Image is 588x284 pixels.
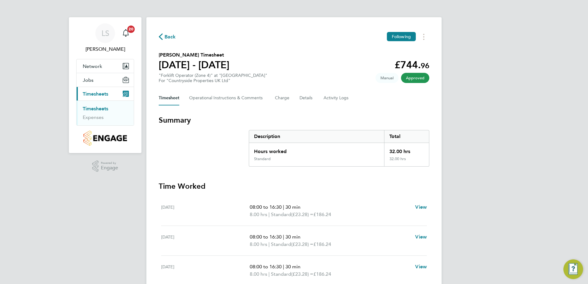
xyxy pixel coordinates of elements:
[415,234,427,240] span: View
[83,91,108,97] span: Timesheets
[161,203,250,218] div: [DATE]
[159,33,176,41] button: Back
[384,130,429,143] div: Total
[268,211,270,217] span: |
[401,73,429,83] span: This timesheet has been approved.
[392,34,411,39] span: Following
[76,131,134,146] a: Go to home page
[291,211,313,217] span: (£23.28) =
[283,234,284,240] span: |
[268,241,270,247] span: |
[83,114,104,120] a: Expenses
[92,160,118,172] a: Powered byEngage
[101,29,109,37] span: LS
[250,264,282,270] span: 08:00 to 16:30
[165,33,176,41] span: Back
[159,73,267,83] div: "Forklift Operator (Zone 4)" at "[GEOGRAPHIC_DATA]"
[189,91,265,105] button: Operational Instructions & Comments
[250,241,267,247] span: 8.00 hrs
[324,91,349,105] button: Activity Logs
[283,204,284,210] span: |
[101,160,118,166] span: Powered by
[83,63,102,69] span: Network
[415,203,427,211] a: View
[127,26,135,33] span: 20
[250,211,267,217] span: 8.00 hrs
[300,91,314,105] button: Details
[291,241,313,247] span: (£23.28) =
[69,17,141,153] nav: Main navigation
[563,259,583,279] button: Engage Resource Center
[421,61,429,70] span: 96
[387,32,416,41] button: Following
[285,264,300,270] span: 30 min
[275,91,290,105] button: Charge
[76,45,134,53] span: Lee Swanwick
[415,233,427,241] a: View
[418,32,429,41] button: Timesheets Menu
[271,211,291,218] span: Standard
[120,23,132,43] a: 20
[77,73,134,87] button: Jobs
[159,51,229,59] h2: [PERSON_NAME] Timesheet
[77,87,134,101] button: Timesheets
[250,271,267,277] span: 8.00 hrs
[161,233,250,248] div: [DATE]
[77,59,134,73] button: Network
[415,204,427,210] span: View
[161,263,250,278] div: [DATE]
[76,23,134,53] a: LS[PERSON_NAME]
[159,115,429,125] h3: Summary
[395,59,429,71] app-decimal: £744.
[250,204,282,210] span: 08:00 to 16:30
[159,181,429,191] h3: Time Worked
[249,130,429,167] div: Summary
[254,156,271,161] div: Standard
[83,77,93,83] span: Jobs
[285,234,300,240] span: 30 min
[101,165,118,171] span: Engage
[283,264,284,270] span: |
[313,241,331,247] span: £186.24
[384,156,429,166] div: 32.00 hrs
[83,106,108,112] a: Timesheets
[384,143,429,156] div: 32.00 hrs
[375,73,399,83] span: This timesheet was manually created.
[77,101,134,125] div: Timesheets
[291,271,313,277] span: (£23.28) =
[415,264,427,270] span: View
[285,204,300,210] span: 30 min
[313,211,331,217] span: £186.24
[415,263,427,270] a: View
[249,130,384,143] div: Description
[249,143,384,156] div: Hours worked
[83,131,127,146] img: countryside-properties-logo-retina.png
[159,59,229,71] h1: [DATE] - [DATE]
[271,241,291,248] span: Standard
[159,91,179,105] button: Timesheet
[271,270,291,278] span: Standard
[313,271,331,277] span: £186.24
[250,234,282,240] span: 08:00 to 16:30
[159,78,267,83] div: For "Countryside Properties UK Ltd"
[268,271,270,277] span: |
